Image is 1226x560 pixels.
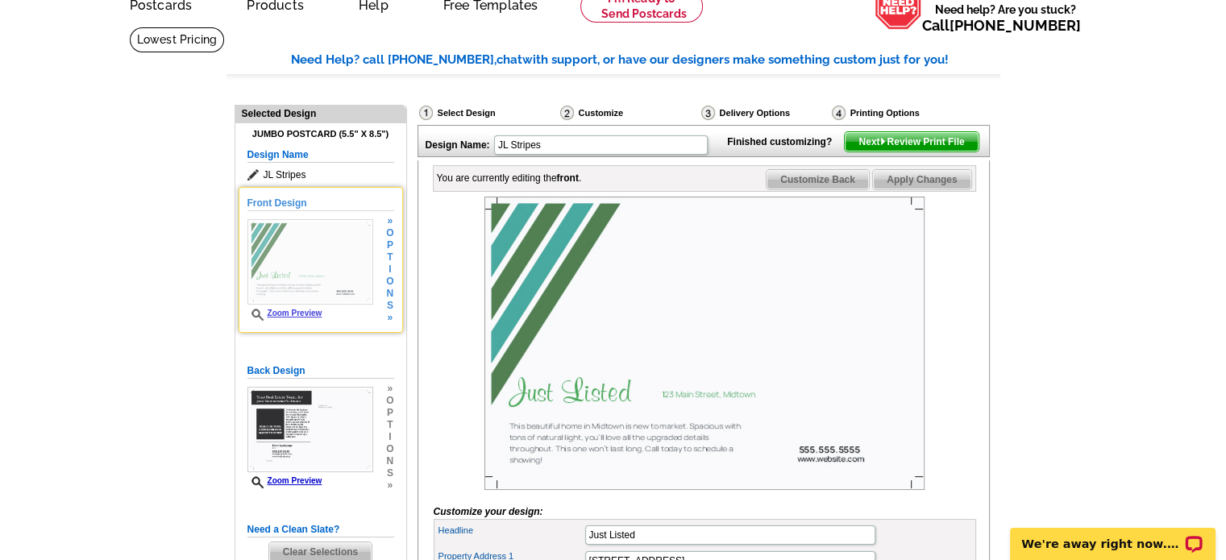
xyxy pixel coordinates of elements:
[418,105,559,125] div: Select Design
[426,139,490,151] strong: Design Name:
[247,476,322,485] a: Zoom Preview
[419,106,433,120] img: Select Design
[434,506,543,517] i: Customize your design:
[559,105,700,125] div: Customize
[922,17,1081,34] span: Call
[247,363,394,379] h5: Back Design
[386,300,393,312] span: s
[386,251,393,263] span: t
[247,147,394,163] h5: Design Name
[484,197,925,490] img: Z18892068_00001_1.jpg
[386,455,393,467] span: n
[247,387,373,472] img: Z18892068_00001_2.jpg
[879,138,887,145] img: button-next-arrow-white.png
[922,2,1089,34] span: Need help? Are you stuck?
[386,395,393,407] span: o
[873,170,970,189] span: Apply Changes
[386,288,393,300] span: n
[386,263,393,276] span: i
[386,383,393,395] span: »
[560,106,574,120] img: Customize
[386,443,393,455] span: o
[832,106,846,120] img: Printing Options & Summary
[386,419,393,431] span: t
[727,136,842,147] strong: Finished customizing?
[386,431,393,443] span: i
[438,524,584,537] label: Headline
[247,196,394,211] h5: Front Design
[247,522,394,537] h5: Need a Clean Slate?
[235,106,406,121] div: Selected Design
[701,106,715,120] img: Delivery Options
[386,467,393,479] span: s
[437,171,582,185] div: You are currently editing the .
[386,479,393,492] span: »
[386,215,393,227] span: »
[767,170,869,189] span: Customize Back
[386,312,393,324] span: »
[950,17,1081,34] a: [PHONE_NUMBER]
[497,52,522,67] span: chat
[386,239,393,251] span: p
[557,172,579,184] b: front
[700,105,830,121] div: Delivery Options
[830,105,974,121] div: Printing Options
[291,51,1000,69] div: Need Help? call [PHONE_NUMBER], with support, or have our designers make something custom just fo...
[1000,509,1226,560] iframe: LiveChat chat widget
[247,219,373,305] img: Z18892068_00001_1.jpg
[386,276,393,288] span: o
[247,167,394,183] span: JL Stripes
[247,309,322,317] a: Zoom Preview
[845,132,978,151] span: Next Review Print File
[386,227,393,239] span: o
[386,407,393,419] span: p
[247,129,394,139] h4: Jumbo Postcard (5.5" x 8.5")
